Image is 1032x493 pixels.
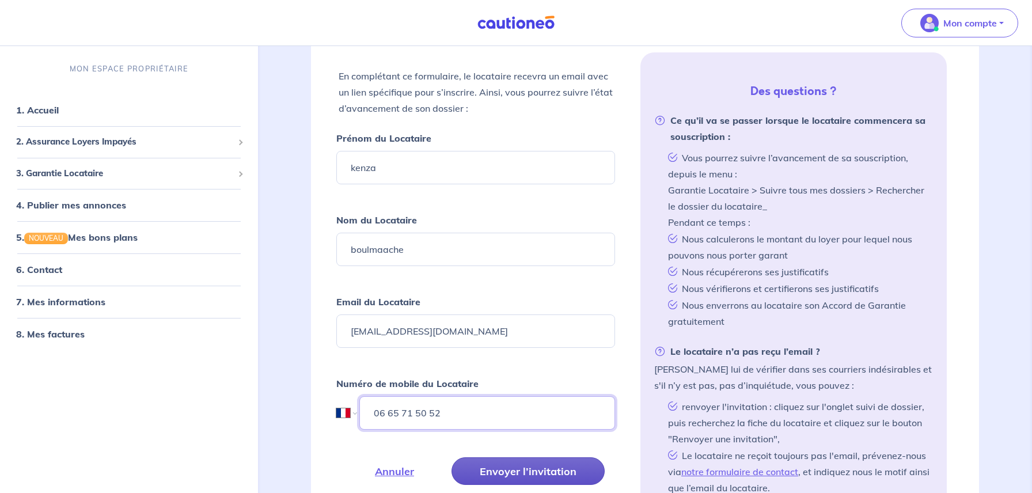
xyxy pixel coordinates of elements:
[920,14,939,32] img: illu_account_valid_menu.svg
[336,314,615,348] input: Ex : john.doe@gmail.com
[5,162,253,184] div: 3. Garantie Locataire
[336,214,417,226] strong: Nom du Locataire
[663,230,933,263] li: Nous calculerons le montant du loyer pour lequel nous pouvons nous porter garant
[339,68,613,116] p: En complétant ce formulaire, le locataire recevra un email avec un lien spécifique pour s’inscrir...
[654,112,933,145] strong: Ce qu’il va se passer lorsque le locataire commencera sa souscription :
[5,258,253,281] div: 6. Contact
[16,264,62,275] a: 6. Contact
[16,328,85,340] a: 8. Mes factures
[5,226,253,249] div: 5.NOUVEAUMes bons plans
[347,457,442,485] button: Annuler
[5,290,253,313] div: 7. Mes informations
[5,131,253,153] div: 2. Assurance Loyers Impayés
[70,63,188,74] p: MON ESPACE PROPRIÉTAIRE
[645,85,942,98] h5: Des questions ?
[336,151,615,184] input: Ex : John
[336,132,431,144] strong: Prénom du Locataire
[663,263,933,280] li: Nous récupérerons ses justificatifs
[663,149,933,230] li: Vous pourrez suivre l’avancement de sa souscription, depuis le menu : Garantie Locataire > Suivre...
[16,199,126,211] a: 4. Publier mes annonces
[901,9,1018,37] button: illu_account_valid_menu.svgMon compte
[943,16,997,30] p: Mon compte
[16,296,105,308] a: 7. Mes informations
[16,104,59,116] a: 1. Accueil
[663,398,933,447] li: renvoyer l'invitation : cliquez sur l'onglet suivi de dossier, puis recherchez la fiche du locata...
[16,135,233,149] span: 2. Assurance Loyers Impayés
[654,343,820,359] strong: Le locataire n’a pas reçu l’email ?
[5,98,253,122] div: 1. Accueil
[5,323,253,346] div: 8. Mes factures
[451,457,605,485] button: Envoyer l’invitation
[5,194,253,217] div: 4. Publier mes annonces
[336,233,615,266] input: Ex : Durand
[359,396,615,430] input: 06 45 54 34 33
[16,232,138,243] a: 5.NOUVEAUMes bons plans
[473,16,559,30] img: Cautioneo
[336,378,479,389] strong: Numéro de mobile du Locataire
[663,297,933,329] li: Nous enverrons au locataire son Accord de Garantie gratuitement
[663,280,933,297] li: Nous vérifierons et certifierons ses justificatifs
[681,466,798,477] a: notre formulaire de contact
[16,166,233,180] span: 3. Garantie Locataire
[336,296,420,308] strong: Email du Locataire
